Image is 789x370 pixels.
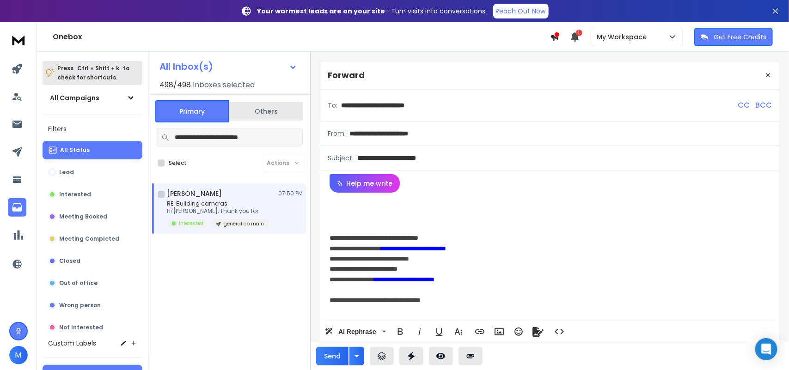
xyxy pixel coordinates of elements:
button: Signature [529,322,547,341]
p: Not Interested [59,324,103,331]
button: Wrong person [43,296,142,315]
h3: Filters [43,122,142,135]
button: Others [229,101,303,121]
button: Insert Image (Ctrl+P) [490,322,508,341]
p: To: [328,101,337,110]
p: Meeting Completed [59,235,119,243]
button: Insert Link (Ctrl+K) [471,322,489,341]
button: More Text [450,322,467,341]
span: 498 / 498 [159,79,191,91]
button: Primary [155,100,229,122]
span: Ctrl + Shift + k [76,63,121,73]
button: Bold (Ctrl+B) [391,322,409,341]
span: 1 [576,30,582,36]
button: Interested [43,185,142,204]
strong: Your warmest leads are on your site [257,6,385,16]
p: RE: Building cameras [167,200,269,207]
h3: Custom Labels [48,339,96,348]
img: logo [9,31,28,49]
p: From: [328,129,346,138]
p: Meeting Booked [59,213,107,220]
h1: All Campaigns [50,93,99,103]
button: Italic (Ctrl+I) [411,322,428,341]
p: 07:50 PM [278,190,303,197]
p: Reach Out Now [496,6,546,16]
button: Help me write [330,174,400,193]
p: All Status [60,146,90,154]
p: – Turn visits into conversations [257,6,486,16]
p: Subject: [328,153,354,163]
h1: Onebox [53,31,550,42]
button: Meeting Booked [43,207,142,226]
a: Reach Out Now [493,4,549,18]
button: M [9,346,28,364]
button: All Campaigns [43,89,142,107]
div: Open Intercom Messenger [755,338,777,360]
p: Wrong person [59,302,101,309]
p: CC [738,100,750,111]
h1: All Inbox(s) [159,62,213,71]
h1: [PERSON_NAME] [167,189,222,198]
p: My Workspace [597,32,650,42]
p: BCC [755,100,772,111]
button: All Inbox(s) [152,57,305,76]
label: Select [169,159,187,167]
p: Forward [328,69,365,82]
span: AI Rephrase [336,328,378,336]
button: Get Free Credits [694,28,773,46]
p: Hi [PERSON_NAME], Thank you for [167,207,269,215]
p: general ob main [224,220,264,227]
button: All Status [43,141,142,159]
button: Out of office [43,274,142,292]
button: Send [316,347,349,365]
button: Code View [550,322,568,341]
p: Interested [179,220,203,227]
button: Underline (Ctrl+U) [430,322,448,341]
button: Closed [43,252,142,270]
button: Emoticons [510,322,527,341]
p: Lead [59,169,74,176]
h3: Inboxes selected [193,79,255,91]
p: Closed [59,257,80,265]
p: Interested [59,191,91,198]
button: Meeting Completed [43,230,142,248]
button: Lead [43,163,142,182]
p: Get Free Credits [714,32,766,42]
p: Press to check for shortcuts. [57,64,129,82]
p: Out of office [59,279,98,287]
button: Not Interested [43,318,142,337]
button: AI Rephrase [323,322,388,341]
